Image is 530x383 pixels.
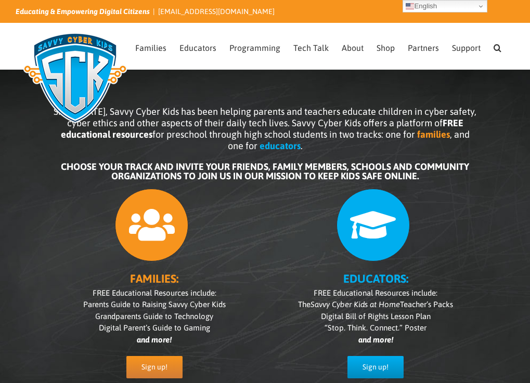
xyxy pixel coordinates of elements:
[494,23,501,69] a: Search
[137,335,172,344] i: and more!
[141,363,167,372] span: Sign up!
[301,140,303,151] span: .
[158,7,275,16] a: [EMAIL_ADDRESS][DOMAIN_NAME]
[83,300,226,309] span: Parents Guide to Raising Savvy Cyber Kids
[311,300,400,309] i: Savvy Cyber Kids at Home
[452,44,481,52] span: Support
[126,356,183,378] a: Sign up!
[343,272,408,285] b: EDUCATORS:
[54,106,476,140] span: Since [DATE], Savvy Cyber Kids has been helping parents and teachers educate children in cyber sa...
[135,44,166,52] span: Families
[229,23,280,69] a: Programming
[377,23,395,69] a: Shop
[61,161,469,181] b: CHOOSE YOUR TRACK AND INVITE YOUR FRIENDS, FAMILY MEMBERS, SCHOOLS AND COMMUNITY ORGANIZATIONS TO...
[363,363,389,372] span: Sign up!
[452,23,481,69] a: Support
[342,23,364,69] a: About
[260,140,301,151] b: educators
[228,129,470,151] span: , and one for
[135,23,514,69] nav: Main Menu
[417,129,450,140] b: families
[16,26,135,130] img: Savvy Cyber Kids Logo
[377,44,395,52] span: Shop
[16,7,150,16] i: Educating & Empowering Digital Citizens
[325,323,426,332] span: “Stop. Think. Connect.” Poster
[95,312,213,321] span: Grandparents Guide to Technology
[130,272,178,285] b: FAMILIES:
[408,23,439,69] a: Partners
[408,44,439,52] span: Partners
[314,288,437,297] span: FREE Educational Resources include:
[179,23,216,69] a: Educators
[298,300,453,309] span: The Teacher’s Packs
[358,335,393,344] i: and more!
[342,44,364,52] span: About
[406,2,414,10] img: en
[293,44,329,52] span: Tech Talk
[293,23,329,69] a: Tech Talk
[93,288,216,297] span: FREE Educational Resources include:
[347,356,404,378] a: Sign up!
[229,44,280,52] span: Programming
[321,312,431,321] span: Digital Bill of Rights Lesson Plan
[99,323,210,332] span: Digital Parent’s Guide to Gaming
[135,23,166,69] a: Families
[179,44,216,52] span: Educators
